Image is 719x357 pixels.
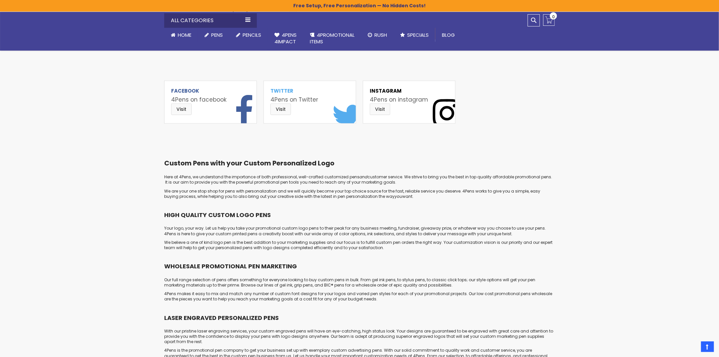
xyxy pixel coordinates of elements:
[276,106,286,112] span: Visit
[552,14,555,20] span: 0
[270,87,293,94] span: Twitter
[701,341,714,352] a: Top
[442,31,455,38] span: Blog
[268,28,303,49] a: 4Pens4impact
[243,31,261,38] span: Pencils
[164,262,297,271] strong: WHOLESALE PROMOTIONAL PEN MARKETING
[359,174,367,180] em: and
[164,189,555,200] p: We are your one stop shop for pens with personalization and we will quickly become your top choic...
[178,31,191,38] span: Home
[176,106,186,112] span: Visit
[394,28,435,42] a: Specials
[164,240,555,251] p: We believe a one of kind logo pen is the best addition to your marketing supplies and our focus i...
[164,13,257,28] div: All Categories
[370,87,402,94] span: Instagram
[435,28,461,42] a: Blog
[171,96,226,104] span: 4Pens on facebook
[229,28,268,42] a: Pencils
[270,96,318,104] span: 4Pens on Twitter
[164,211,271,219] strong: HIGH QUALITY CUSTOM LOGO PENS
[374,31,387,38] span: Rush
[171,87,199,94] span: Facebook
[274,31,297,45] span: 4Pens 4impact
[361,28,394,42] a: Rush
[164,226,555,237] p: Your logo, your way. Let us help you take your promotional custom logo pens to their peak for any...
[270,104,291,115] a: Visit
[164,329,555,345] p: With our pristine laser engraving services, your custom engraved pens will have an eye-catching, ...
[164,159,334,168] strong: Custom Pens with your Custom Personalized Logo
[164,314,279,322] strong: LASER ENGRAVED PERSONALIZED PENS
[543,14,555,26] a: 0
[211,31,223,38] span: Pens
[370,96,428,104] span: 4Pens on instagram
[370,104,390,115] a: Visit
[303,28,361,49] a: 4PROMOTIONALITEMS
[395,194,402,200] em: you
[164,278,555,288] p: Our full range selection of pens offers something for everyone looking to buy custom pens in bulk...
[171,104,192,115] a: Visit
[164,28,198,42] a: Home
[164,291,555,302] p: 4Pens makes it easy to mix and match any number of custom font designs for your logos and varied ...
[164,175,555,185] p: Here at 4Pens, we understand the importance of both professional, well-crafted customized pens cu...
[375,106,385,112] span: Visit
[310,31,355,45] span: 4PROMOTIONAL ITEMS
[198,28,229,42] a: Pens
[407,31,429,38] span: Specials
